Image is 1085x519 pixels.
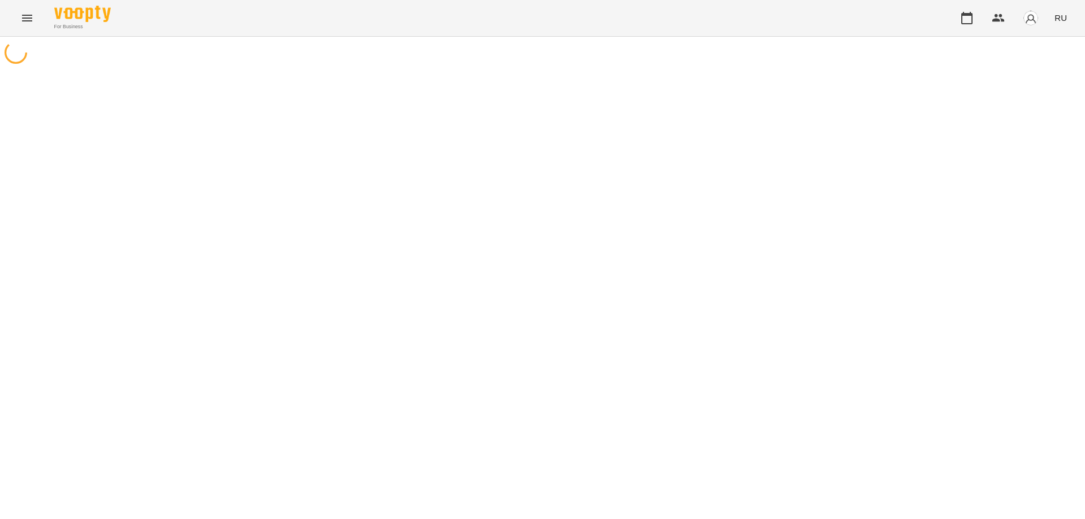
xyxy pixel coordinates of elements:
span: For Business [54,23,111,30]
button: RU [1050,7,1071,28]
span: RU [1054,12,1067,24]
button: Menu [14,5,41,32]
img: Voopty Logo [54,6,111,22]
img: avatar_s.png [1023,10,1039,26]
